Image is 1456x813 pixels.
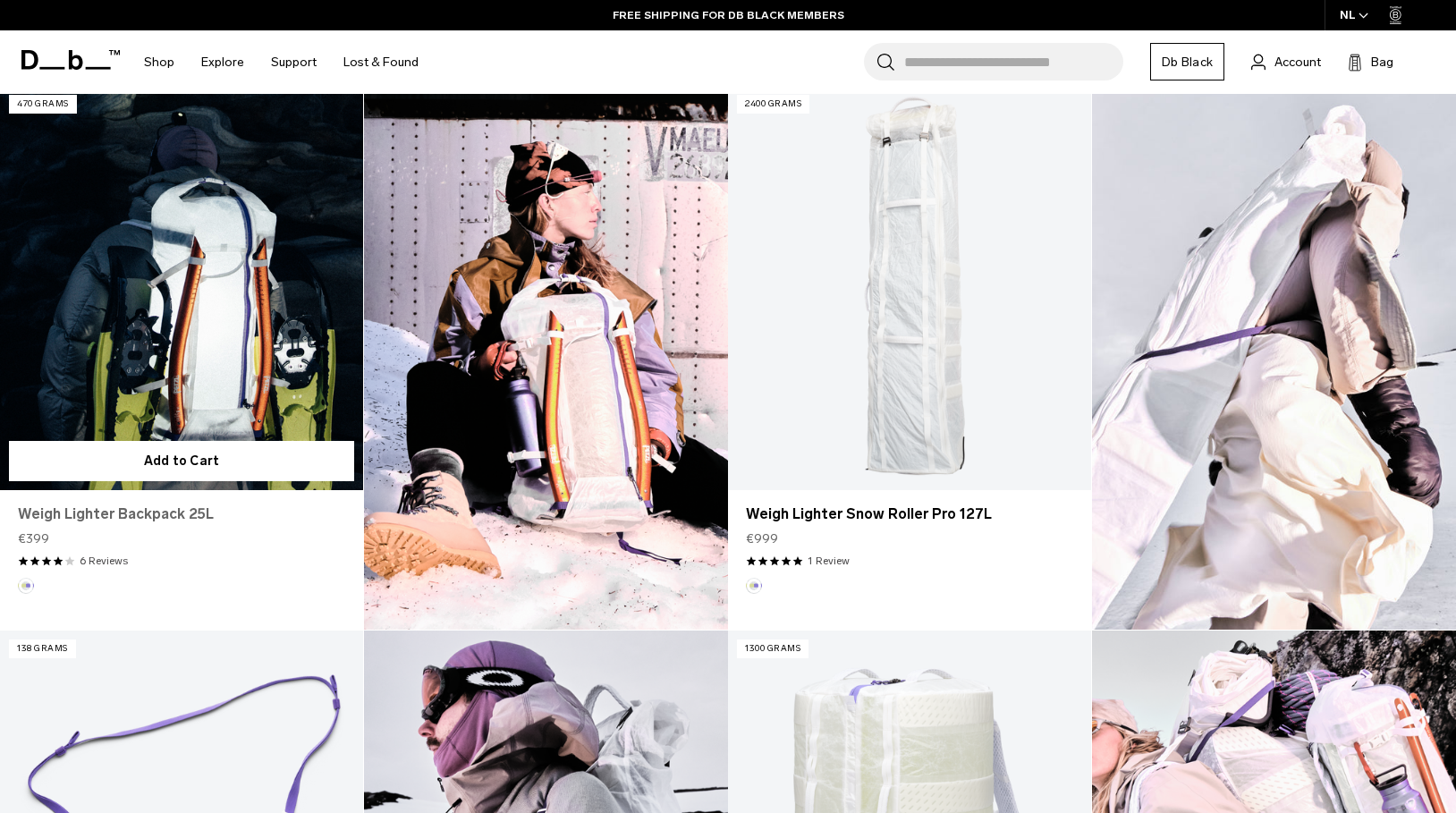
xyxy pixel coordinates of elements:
[1348,51,1393,72] button: Bag
[746,529,778,548] span: €999
[737,639,808,658] p: 1300 grams
[1251,51,1321,72] a: Account
[144,30,174,94] a: Shop
[9,441,354,481] button: Add to Cart
[18,504,345,525] a: Weigh Lighter Backpack 25L
[746,578,762,594] button: Aurora
[18,578,34,594] button: Aurora
[728,86,1091,489] a: Weigh Lighter Snow Roller Pro 127L
[808,553,850,569] a: 1 reviews
[131,30,432,94] nav: Main Navigation
[613,7,844,23] a: FREE SHIPPING FOR DB BLACK MEMBERS
[1150,43,1224,80] a: Db Black
[18,529,49,548] span: €399
[1274,53,1321,72] span: Account
[80,553,128,569] a: 6 reviews
[271,30,317,94] a: Support
[1092,86,1456,630] img: Content block image
[9,95,77,114] p: 470 grams
[1371,53,1393,72] span: Bag
[737,95,809,114] p: 2400 grams
[343,30,419,94] a: Lost & Found
[201,30,244,94] a: Explore
[9,639,76,658] p: 138 grams
[746,504,1073,525] a: Weigh Lighter Snow Roller Pro 127L
[364,86,728,630] img: Content block image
